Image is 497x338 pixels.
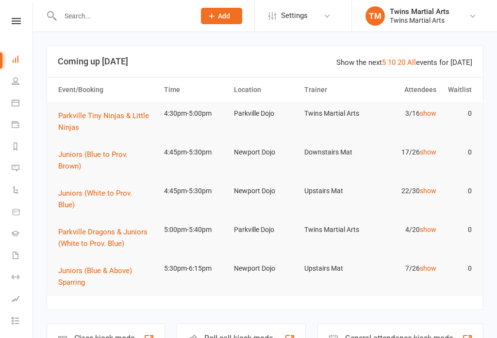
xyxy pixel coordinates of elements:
td: Twins Martial Arts [300,218,370,241]
td: Upstairs Mat [300,257,370,280]
td: Parkville Dojo [230,218,300,241]
td: Parkville Dojo [230,102,300,125]
a: 5 [382,58,386,67]
span: Juniors (Blue & Above) Sparring [58,266,132,287]
td: Newport Dojo [230,180,300,202]
td: 0 [441,180,476,202]
button: Juniors (White to Prov. Blue) [58,187,155,211]
input: Search... [57,9,188,23]
th: Location [230,77,300,102]
th: Attendees [370,77,441,102]
a: Payments [12,115,33,137]
td: Upstairs Mat [300,180,370,202]
th: Time [160,77,230,102]
td: Newport Dojo [230,257,300,280]
button: Juniors (Blue & Above) Sparring [58,265,155,288]
a: Calendar [12,93,33,115]
a: show [420,187,436,195]
span: Add [218,12,230,20]
td: 5:30pm-6:15pm [160,257,230,280]
td: 0 [441,218,476,241]
a: Dashboard [12,49,33,71]
td: 7/26 [370,257,441,280]
a: show [420,226,436,233]
a: All [407,58,416,67]
a: 20 [398,58,405,67]
span: Juniors (White to Prov. Blue) [58,189,132,209]
td: 0 [441,257,476,280]
div: Twins Martial Arts [390,7,449,16]
td: Downstairs Mat [300,141,370,164]
th: Trainer [300,77,370,102]
span: Parkville Tiny Ninjas & Little Ninjas [58,111,149,132]
td: 0 [441,141,476,164]
span: Parkville Dragons & Juniors (White to Prov. Blue) [58,228,148,248]
a: Reports [12,137,33,158]
a: show [420,264,436,272]
td: 4:45pm-5:30pm [160,180,230,202]
span: Settings [281,5,308,27]
td: 4:45pm-5:30pm [160,141,230,164]
td: 5:00pm-5:40pm [160,218,230,241]
a: Assessments [12,289,33,311]
button: Parkville Dragons & Juniors (White to Prov. Blue) [58,226,155,249]
span: Juniors (Blue to Prov. Brown) [58,150,128,170]
a: 10 [388,58,396,67]
button: Add [201,8,242,24]
th: Event/Booking [54,77,160,102]
button: Parkville Tiny Ninjas & Little Ninjas [58,110,155,133]
a: Product Sales [12,202,33,224]
td: 22/30 [370,180,441,202]
h3: Coming up [DATE] [58,57,472,66]
td: 0 [441,102,476,125]
td: Newport Dojo [230,141,300,164]
td: 4/20 [370,218,441,241]
div: Show the next events for [DATE] [336,57,472,68]
div: Twins Martial Arts [390,16,449,25]
th: Waitlist [441,77,476,102]
a: show [420,148,436,156]
button: Juniors (Blue to Prov. Brown) [58,149,155,172]
a: show [420,109,436,117]
td: 4:30pm-5:00pm [160,102,230,125]
div: TM [365,6,385,26]
td: Twins Martial Arts [300,102,370,125]
td: 3/16 [370,102,441,125]
a: People [12,71,33,93]
td: 17/26 [370,141,441,164]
